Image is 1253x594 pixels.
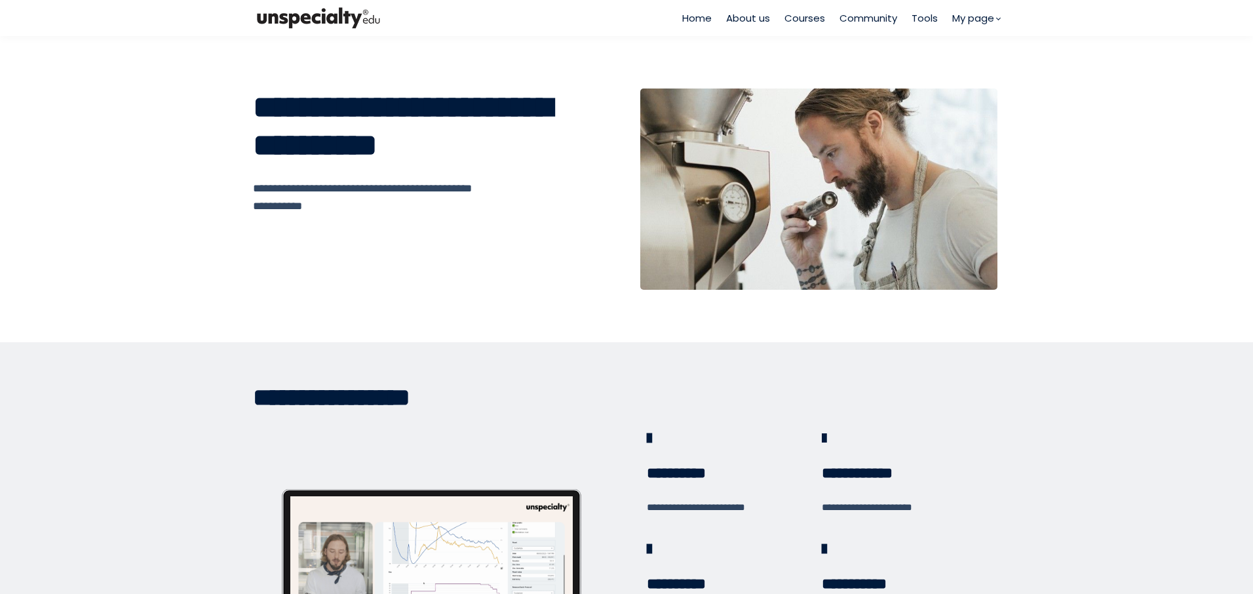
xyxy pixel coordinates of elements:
[726,10,770,26] a: About us
[784,10,825,26] a: Courses
[839,10,897,26] a: Community
[952,10,1000,26] a: My page
[952,10,994,26] span: My page
[682,10,712,26] a: Home
[253,5,384,31] img: bc390a18feecddb333977e298b3a00a1.png
[912,10,938,26] a: Tools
